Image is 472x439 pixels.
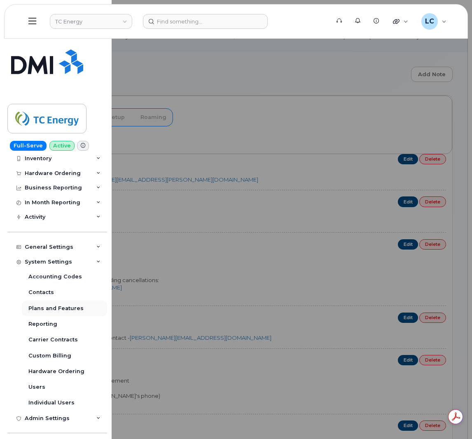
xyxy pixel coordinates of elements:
[50,14,132,29] a: TC Energy
[28,399,75,406] div: Individual Users
[28,368,84,375] div: Hardware Ordering
[28,336,78,343] div: Carrier Contracts
[22,285,107,300] a: Contacts
[22,269,107,285] a: Accounting Codes
[22,316,107,332] a: Reporting
[22,348,107,364] a: Custom Billing
[425,16,434,26] span: LC
[28,383,45,391] div: Users
[22,332,107,348] a: Carrier Contracts
[25,170,81,177] div: Hardware Ordering
[15,107,79,131] img: TC Energy
[25,199,80,206] div: In Month Reporting
[436,403,466,433] iframe: Messenger Launcher
[22,301,107,316] a: Plans and Features
[10,141,47,151] a: Full-Serve
[28,305,84,312] div: Plans and Features
[49,141,75,151] a: Active
[25,184,82,191] div: Business Reporting
[22,379,107,395] a: Users
[143,14,268,29] input: Find something...
[7,104,86,133] a: TC Energy
[22,364,107,379] a: Hardware Ordering
[25,415,70,422] div: Admin Settings
[25,259,72,265] div: System Settings
[387,13,414,30] div: Quicklinks
[25,155,51,162] div: Inventory
[11,49,83,74] img: Simplex My-Serve
[22,395,107,411] a: Individual Users
[416,13,452,30] div: Logan Cole
[25,244,73,250] div: General Settings
[28,320,57,328] div: Reporting
[25,214,45,220] div: Activity
[28,273,82,280] div: Accounting Codes
[28,352,71,360] div: Custom Billing
[28,289,54,296] div: Contacts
